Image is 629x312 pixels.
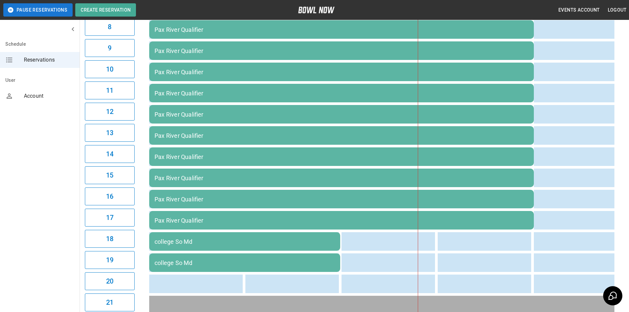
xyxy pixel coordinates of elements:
div: Pax River Qualifier [155,47,529,54]
h6: 11 [106,85,113,96]
div: college So Md [155,259,335,266]
button: 15 [85,166,135,184]
h6: 9 [108,43,111,53]
div: Pax River Qualifier [155,90,529,97]
div: Pax River Qualifier [155,175,529,182]
button: Logout [605,4,629,16]
button: 20 [85,272,135,290]
div: Pax River Qualifier [155,217,529,224]
div: Pax River Qualifier [155,26,529,33]
button: 8 [85,18,135,36]
h6: 15 [106,170,113,181]
button: Events Account [556,4,602,16]
div: Pax River Qualifier [155,111,529,118]
h6: 8 [108,22,111,32]
span: Reservations [24,56,74,64]
button: 13 [85,124,135,142]
span: Account [24,92,74,100]
h6: 10 [106,64,113,75]
button: 9 [85,39,135,57]
button: 21 [85,293,135,311]
div: college So Md [155,238,335,245]
h6: 19 [106,255,113,265]
h6: 18 [106,234,113,244]
button: 17 [85,209,135,227]
button: Pause Reservations [3,3,73,17]
h6: 20 [106,276,113,286]
div: Pax River Qualifier [155,132,529,139]
button: Create Reservation [75,3,136,17]
h6: 14 [106,149,113,159]
button: 12 [85,103,135,121]
h6: 12 [106,106,113,117]
button: 19 [85,251,135,269]
div: Pax River Qualifier [155,196,529,203]
img: logo [298,7,335,13]
h6: 16 [106,191,113,202]
h6: 17 [106,212,113,223]
button: 10 [85,60,135,78]
h6: 13 [106,128,113,138]
button: 18 [85,230,135,248]
h6: 21 [106,297,113,308]
button: 14 [85,145,135,163]
button: 11 [85,81,135,99]
div: Pax River Qualifier [155,153,529,160]
button: 16 [85,187,135,205]
div: Pax River Qualifier [155,69,529,76]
